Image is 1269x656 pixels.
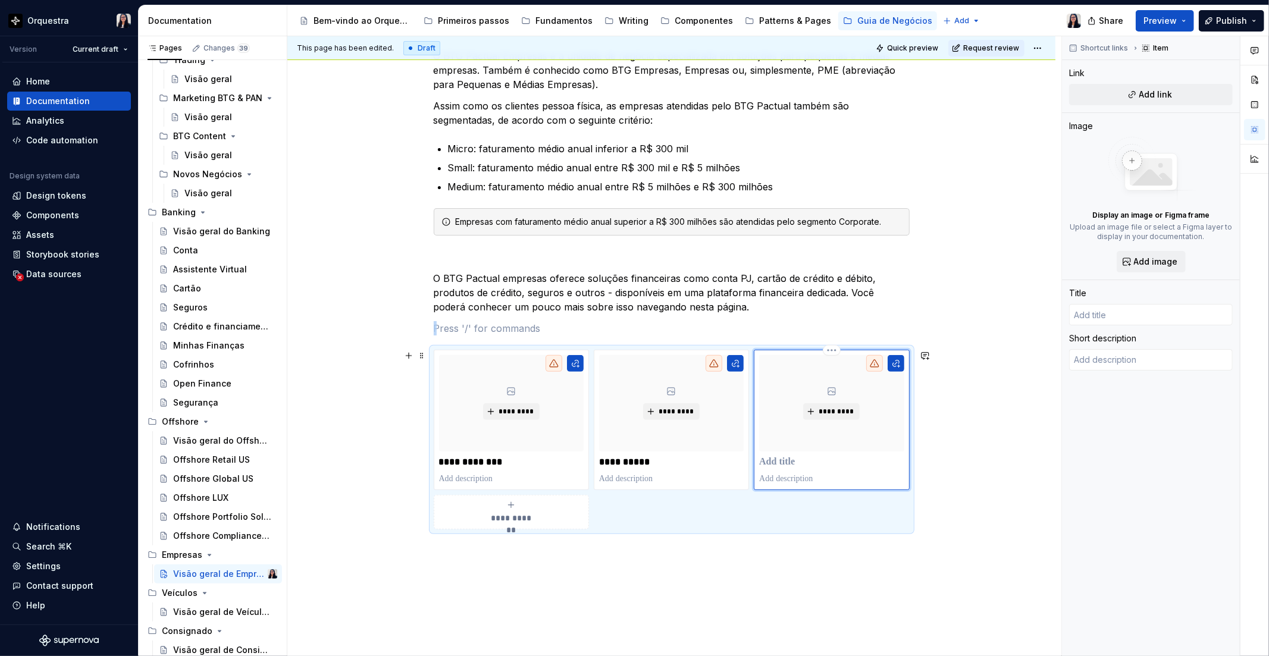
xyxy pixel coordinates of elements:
[154,393,282,412] a: Segurança
[403,41,440,55] div: Draft
[8,14,23,28] img: 2d16a307-6340-4442-b48d-ad77c5bc40e7.png
[165,108,282,127] a: Visão geral
[154,51,282,70] div: Trading
[7,517,131,536] button: Notifications
[173,225,270,237] div: Visão geral do Banking
[184,187,232,199] div: Visão geral
[154,241,282,260] a: Conta
[535,15,593,27] div: Fundamentos
[165,146,282,165] a: Visão geral
[7,131,131,150] a: Code automation
[1080,43,1128,53] span: Shortcut links
[162,549,202,561] div: Empresas
[143,412,282,431] div: Offshore
[173,644,271,656] div: Visão geral de Consignado
[154,222,282,241] a: Visão geral do Banking
[173,606,271,618] div: Visão geral de Veículos
[838,11,937,30] a: Guia de Negócios
[7,92,131,111] a: Documentation
[154,279,282,298] a: Cartão
[1139,89,1173,101] span: Add link
[173,454,250,466] div: Offshore Retail US
[173,473,253,485] div: Offshore Global US
[173,92,262,104] div: Marketing BTG & PAN
[154,488,282,507] a: Offshore LUX
[314,15,412,27] div: Bem-vindo ao Orquestra!
[434,99,910,127] p: Assim como os clientes pessoa física, as empresas atendidas pelo BTG Pactual também são segmentad...
[26,95,90,107] div: Documentation
[173,397,218,409] div: Segurança
[1134,256,1178,268] span: Add image
[7,245,131,264] a: Storybook stories
[857,15,932,27] div: Guia de Negócios
[143,203,282,222] div: Banking
[154,526,282,545] a: Offshore Compliance Cayman
[516,11,597,30] a: Fundamentos
[434,49,910,92] p: O BTG Pactual Empresas é a unidade de negócio especializada em soluções para pequenas e médias em...
[154,469,282,488] a: Offshore Global US
[154,602,282,622] a: Visão geral de Veículos
[165,70,282,89] a: Visão geral
[2,8,136,33] button: OrquestraIsabela Braga
[1069,67,1085,79] div: Link
[27,15,69,27] div: Orquestra
[1082,10,1131,32] button: Share
[173,168,242,180] div: Novos Negócios
[675,15,733,27] div: Componentes
[448,161,910,175] p: Small: faturamento médio anual entre R$ 300 mil e R$ 5 milhões
[154,564,282,583] a: Visão geral de EmpresasIsabela Braga
[173,530,271,542] div: Offshore Compliance Cayman
[7,111,131,130] a: Analytics
[26,521,80,533] div: Notifications
[67,41,133,58] button: Current draft
[162,587,198,599] div: Veículos
[740,11,836,30] a: Patterns & Pages
[1099,15,1123,27] span: Share
[154,317,282,336] a: Crédito e financiamento
[148,43,182,53] div: Pages
[1216,15,1247,27] span: Publish
[184,73,232,85] div: Visão geral
[154,507,282,526] a: Offshore Portfolio Solutions
[154,165,282,184] div: Novos Negócios
[143,583,282,602] div: Veículos
[448,180,910,194] p: Medium: faturamento médio anual entre R$ 5 milhões e R$ 300 milhões
[154,374,282,393] a: Open Finance
[26,76,50,87] div: Home
[297,43,394,53] span: This page has been edited.
[7,596,131,615] button: Help
[7,225,131,244] a: Assets
[1136,10,1194,32] button: Preview
[887,43,938,53] span: Quick preview
[1066,40,1133,57] button: Shortcut links
[162,625,212,637] div: Consignado
[294,9,937,33] div: Page tree
[39,635,99,646] svg: Supernova Logo
[7,265,131,284] a: Data sources
[448,142,910,156] p: Micro: faturamento médio anual inferior a R$ 300 mil
[1069,222,1233,241] p: Upload an image file or select a Figma layer to display in your documentation.
[162,416,199,428] div: Offshore
[268,569,277,579] img: Isabela Braga
[954,16,969,26] span: Add
[872,40,944,57] button: Quick preview
[184,111,232,123] div: Visão geral
[154,127,282,146] div: BTG Content
[948,40,1024,57] button: Request review
[1067,14,1081,28] img: Isabela Braga
[10,45,37,54] div: Version
[1069,120,1093,132] div: Image
[1069,304,1233,325] input: Add title
[656,11,738,30] a: Componentes
[600,11,653,30] a: Writing
[154,336,282,355] a: Minhas Finanças
[26,209,79,221] div: Components
[173,302,208,313] div: Seguros
[117,14,131,28] img: Isabela Braga
[173,378,231,390] div: Open Finance
[173,435,271,447] div: Visão geral do Offshore
[7,72,131,91] a: Home
[173,511,271,523] div: Offshore Portfolio Solutions
[1199,10,1264,32] button: Publish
